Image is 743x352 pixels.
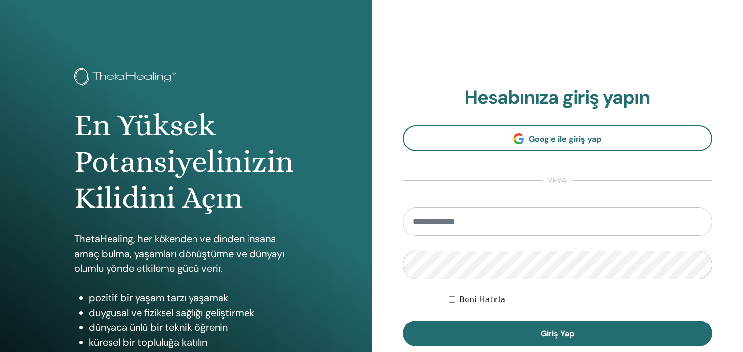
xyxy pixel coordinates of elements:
[403,125,713,151] a: Google ile giriş yap
[403,87,713,109] h2: Hesabınıza giriş yapın
[403,321,713,346] button: Giriş Yap
[459,294,505,306] label: Beni Hatırla
[89,305,297,320] li: duygusal ve fiziksel sağlığı geliştirmek
[89,291,297,305] li: pozitif bir yaşam tarzı yaşamak
[74,232,297,276] p: ThetaHealing, her kökenden ve dinden insana amaç bulma, yaşamları dönüştürme ve dünyayı olumlu yö...
[449,294,712,306] div: Keep me authenticated indefinitely or until I manually logout
[74,107,297,217] h1: En Yüksek Potansiyelinizin Kilidini Açın
[89,335,297,350] li: küresel bir topluluğa katılın
[89,320,297,335] li: dünyaca ünlü bir teknik öğrenin
[543,175,572,187] span: veya
[541,328,574,339] span: Giriş Yap
[529,134,601,144] span: Google ile giriş yap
